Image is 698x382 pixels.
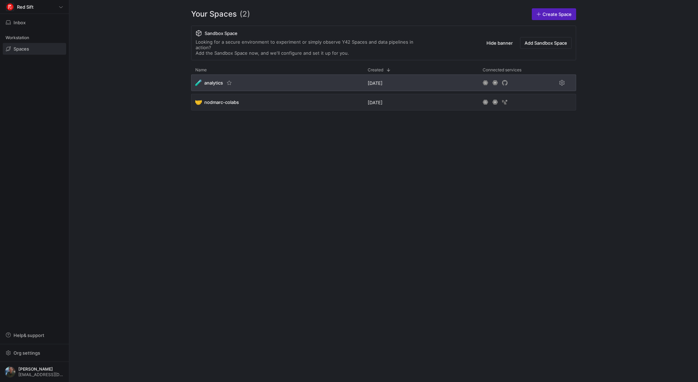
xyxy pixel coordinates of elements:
span: [DATE] [368,100,383,105]
span: [DATE] [368,80,383,86]
div: Press SPACE to select this row. [191,94,576,113]
button: Inbox [3,17,66,28]
div: Press SPACE to select this row. [191,74,576,94]
span: [EMAIL_ADDRESS][DOMAIN_NAME] [18,372,64,377]
a: Org settings [3,351,66,356]
button: https://storage.googleapis.com/y42-prod-data-exchange/images/6IdsliWYEjCj6ExZYNtk9pMT8U8l8YHLguyz... [3,365,66,379]
span: Inbox [14,20,26,25]
span: Help & support [14,332,44,338]
span: Hide banner [486,40,513,46]
button: Add Sandbox Space [520,37,572,49]
span: Your Spaces [191,8,237,20]
a: Spaces [3,43,66,55]
span: Add Sandbox Space [525,40,567,46]
span: Org settings [14,350,40,356]
div: Looking for a secure environment to experiment or simply observe Y42 Spaces and data pipelines in... [196,39,428,56]
span: Created [368,68,383,72]
span: Connected services [483,68,521,72]
img: https://storage.googleapis.com/y42-prod-data-exchange/images/C0c2ZRu8XU2mQEXUlKrTCN4i0dD3czfOt8UZ... [7,3,14,10]
span: 🧪 [195,80,202,86]
span: Sandbox Space [205,30,238,36]
a: Create Space [532,8,576,20]
span: (2) [240,8,250,20]
span: analytics [204,80,223,86]
img: https://storage.googleapis.com/y42-prod-data-exchange/images/6IdsliWYEjCj6ExZYNtk9pMT8U8l8YHLguyz... [5,366,16,377]
span: [PERSON_NAME] [18,367,64,372]
button: Hide banner [482,37,517,49]
button: Org settings [3,347,66,359]
button: Help& support [3,329,66,341]
span: Spaces [14,46,29,52]
span: Create Space [543,11,572,17]
span: Name [195,68,207,72]
span: 🤝 [195,99,202,105]
div: Workstation [3,33,66,43]
span: Red Sift [17,4,34,10]
span: nodmarc-colabs [204,99,239,105]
